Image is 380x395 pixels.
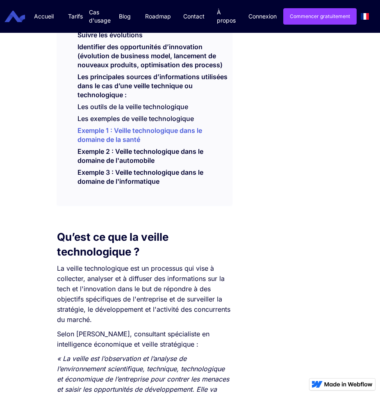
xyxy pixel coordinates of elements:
[139,4,177,29] a: Roadmap
[77,114,194,123] a: Les exemples de veille technologique
[57,329,232,349] p: Selon [PERSON_NAME], consultant spécialiste en intelligence économique et veille stratégique :
[57,231,168,258] strong: Qu’est ce que la veille technologique ?
[62,4,89,29] a: Tarifs
[77,168,203,190] a: Exemple 3 : Veille technologique dans le domaine de l'informatique
[177,4,211,29] a: Contact
[283,8,357,25] a: Commencer gratuitement
[111,4,139,29] a: Blog
[77,126,202,148] a: Exemple 1 : Veille technologique dans le domaine de la santé
[77,103,188,111] a: Les outils de la veille technologique
[11,11,25,22] a: home
[248,9,277,24] a: Connexion
[77,31,143,43] a: Suivre les évolutions
[57,263,232,325] p: La veille technologique est un processus qui vise à collecter, analyser et à diffuser des informa...
[77,147,203,169] a: Exemple 2 : Veille technologique dans le domaine de l'automobile
[89,8,111,25] div: Cas d'usage
[324,382,373,387] img: Made in Webflow
[26,4,62,29] a: Accueil
[77,43,223,73] a: Identifier des opportunités d’innovation (évolution de business model, lancement de nouveaux prod...
[77,73,228,103] a: Les principales sources d’informations utilisées dans le cas d’une veille technique ou technologi...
